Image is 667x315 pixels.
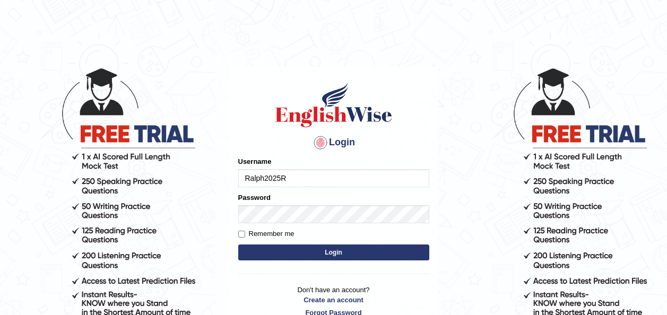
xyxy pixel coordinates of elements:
label: Remember me [238,229,294,239]
label: Password [238,192,271,203]
img: Logo of English Wise sign in for intelligent practice with AI [273,81,394,129]
input: Remember me [238,231,245,238]
label: Username [238,156,272,167]
h4: Login [238,134,429,151]
a: Create an account [238,295,429,305]
button: Login [238,244,429,260]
